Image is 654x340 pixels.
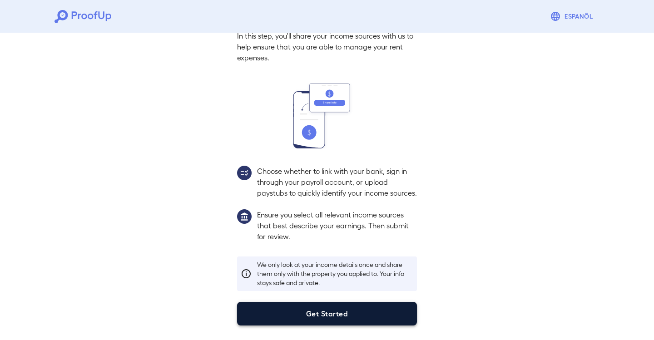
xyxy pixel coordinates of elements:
[257,209,417,242] p: Ensure you select all relevant income sources that best describe your earnings. Then submit for r...
[237,166,252,180] img: group2.svg
[257,260,413,287] p: We only look at your income details once and share them only with the property you applied to. Yo...
[237,209,252,224] img: group1.svg
[293,83,361,148] img: transfer_money.svg
[237,30,417,63] p: In this step, you'll share your income sources with us to help ensure that you are able to manage...
[546,7,599,25] button: Espanõl
[237,302,417,325] button: Get Started
[257,166,417,198] p: Choose whether to link with your bank, sign in through your payroll account, or upload paystubs t...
